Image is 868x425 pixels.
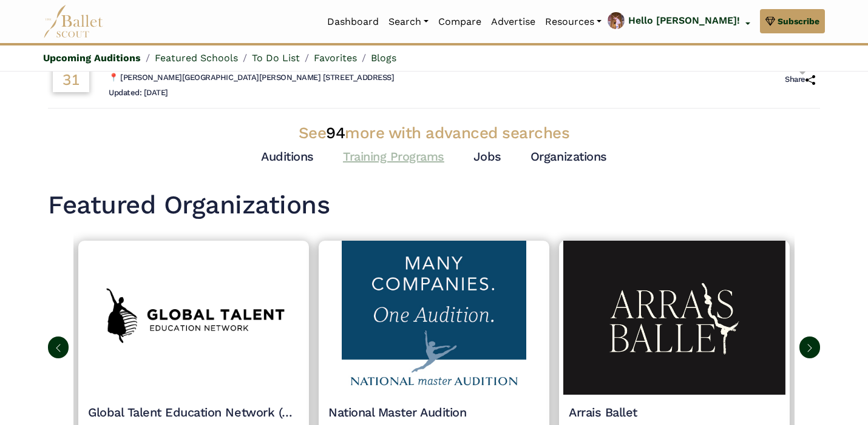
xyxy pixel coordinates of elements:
a: Training Programs [343,149,444,164]
a: Resources [540,9,606,35]
div: 31 [53,68,89,91]
h3: See more with advanced searches [48,123,820,144]
a: Organizations [531,149,607,164]
a: Dashboard [322,9,384,35]
p: Hello [PERSON_NAME]! [628,13,740,28]
a: Auditions [261,149,314,164]
a: profile picture Hello [PERSON_NAME]! [606,11,750,32]
a: Advertise [486,9,540,35]
img: profile picture [608,12,625,38]
h1: Featured Organizations [48,189,820,222]
a: Blogs [371,52,396,64]
span: Subscribe [778,15,819,28]
a: Compare [433,9,486,35]
a: To Do List [252,52,300,64]
a: Featured Schools [155,52,238,64]
a: Subscribe [760,9,825,33]
a: Search [384,9,433,35]
a: Favorites [314,52,357,64]
h6: Share [785,75,815,85]
h6: 📍 [PERSON_NAME][GEOGRAPHIC_DATA][PERSON_NAME] [STREET_ADDRESS] [109,73,394,83]
span: 94 [326,124,345,142]
a: Jobs [473,149,501,164]
a: Upcoming Auditions [43,52,141,64]
img: gem.svg [765,15,775,28]
h6: Updated: [DATE] [109,88,394,98]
